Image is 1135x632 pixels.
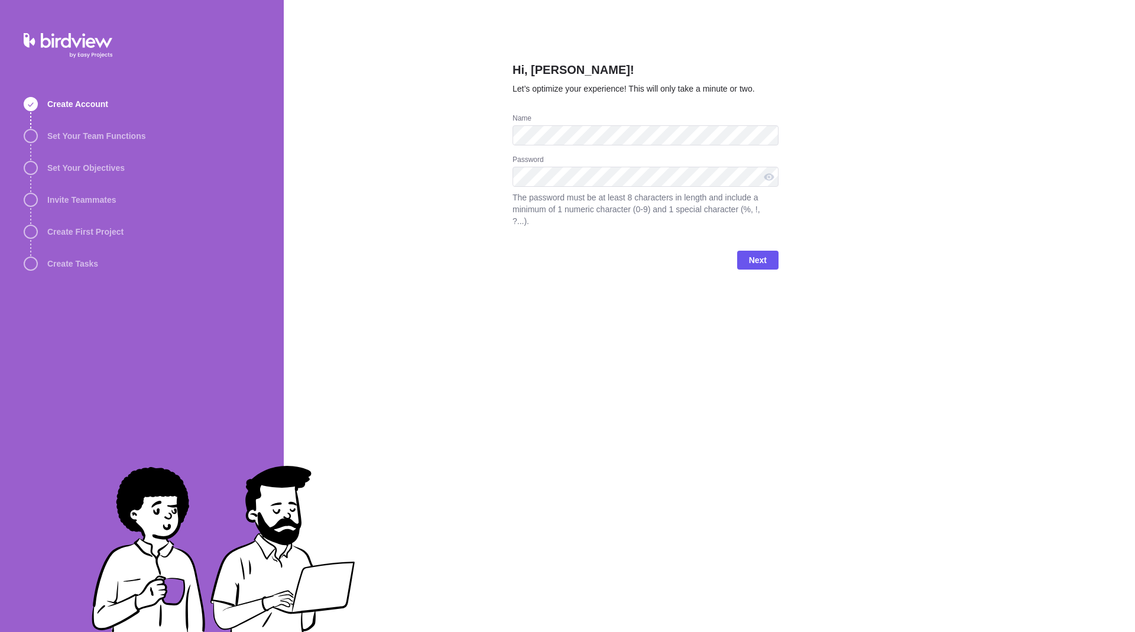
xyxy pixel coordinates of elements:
[47,98,108,110] span: Create Account
[737,251,779,270] span: Next
[749,253,767,267] span: Next
[513,61,779,83] h2: Hi, [PERSON_NAME]!
[513,114,779,125] div: Name
[513,192,779,227] span: The password must be at least 8 characters in length and include a minimum of 1 numeric character...
[47,130,145,142] span: Set Your Team Functions
[47,258,98,270] span: Create Tasks
[47,162,125,174] span: Set Your Objectives
[513,155,779,167] div: Password
[47,226,124,238] span: Create First Project
[47,194,116,206] span: Invite Teammates
[513,84,755,93] span: Let’s optimize your experience! This will only take a minute or two.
